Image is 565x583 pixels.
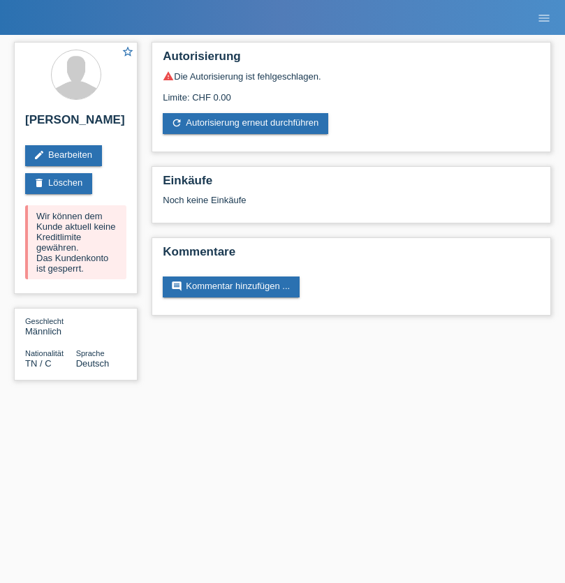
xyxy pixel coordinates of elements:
i: menu [537,11,551,25]
a: editBearbeiten [25,145,102,166]
div: Noch keine Einkäufe [163,195,540,216]
span: Nationalität [25,349,64,357]
h2: Einkäufe [163,174,540,195]
span: Geschlecht [25,317,64,325]
div: Die Autorisierung ist fehlgeschlagen. [163,71,540,82]
a: commentKommentar hinzufügen ... [163,276,300,297]
div: Wir können dem Kunde aktuell keine Kreditlimite gewähren. Das Kundenkonto ist gesperrt. [25,205,126,279]
h2: Kommentare [163,245,540,266]
i: edit [34,149,45,161]
a: deleteLöschen [25,173,92,194]
div: Limite: CHF 0.00 [163,82,540,103]
div: Männlich [25,316,76,337]
i: star_border [122,45,134,58]
h2: [PERSON_NAME] [25,113,126,134]
a: refreshAutorisierung erneut durchführen [163,113,328,134]
a: star_border [122,45,134,60]
a: menu [530,13,558,22]
span: Tunesien / C / 01.02.2020 [25,358,52,369]
span: Deutsch [76,358,110,369]
i: comment [171,281,182,292]
i: refresh [171,117,182,128]
span: Sprache [76,349,105,357]
h2: Autorisierung [163,50,540,71]
i: warning [163,71,174,82]
i: delete [34,177,45,189]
